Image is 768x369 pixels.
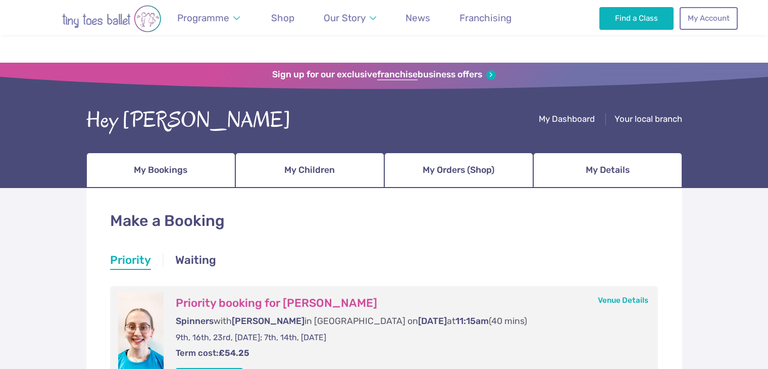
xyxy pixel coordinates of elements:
[455,316,489,326] span: 11:15am
[176,332,638,343] p: 9th, 16th, 23rd, [DATE]; 7th, 14th, [DATE]
[271,12,294,24] span: Shop
[377,69,418,80] strong: franchise
[134,161,187,179] span: My Bookings
[176,316,214,326] span: Spinners
[598,296,648,305] a: Venue Details
[599,7,674,29] a: Find a Class
[423,161,494,179] span: My Orders (Shop)
[110,210,658,232] h1: Make a Booking
[272,69,496,80] a: Sign up for our exclusivefranchisebusiness offers
[176,315,638,328] p: with in [GEOGRAPHIC_DATA] on at (40 mins)
[455,6,517,30] a: Franchising
[232,316,304,326] span: [PERSON_NAME]
[235,153,384,188] a: My Children
[401,6,435,30] a: News
[384,153,533,188] a: My Orders (Shop)
[405,12,430,24] span: News
[284,161,335,179] span: My Children
[533,153,682,188] a: My Details
[86,153,235,188] a: My Bookings
[267,6,299,30] a: Shop
[615,114,682,126] a: Your local branch
[176,296,638,310] h3: Priority booking for [PERSON_NAME]
[219,348,249,358] strong: £54.25
[319,6,381,30] a: Our Story
[539,114,595,124] span: My Dashboard
[175,252,216,270] a: Waiting
[324,12,366,24] span: Our Story
[586,161,630,179] span: My Details
[86,105,291,136] div: Hey [PERSON_NAME]
[680,7,737,29] a: My Account
[615,114,682,124] span: Your local branch
[459,12,511,24] span: Franchising
[173,6,245,30] a: Programme
[177,12,229,24] span: Programme
[31,5,192,32] img: tiny toes ballet
[539,114,595,126] a: My Dashboard
[418,316,447,326] span: [DATE]
[176,347,638,359] p: Term cost:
